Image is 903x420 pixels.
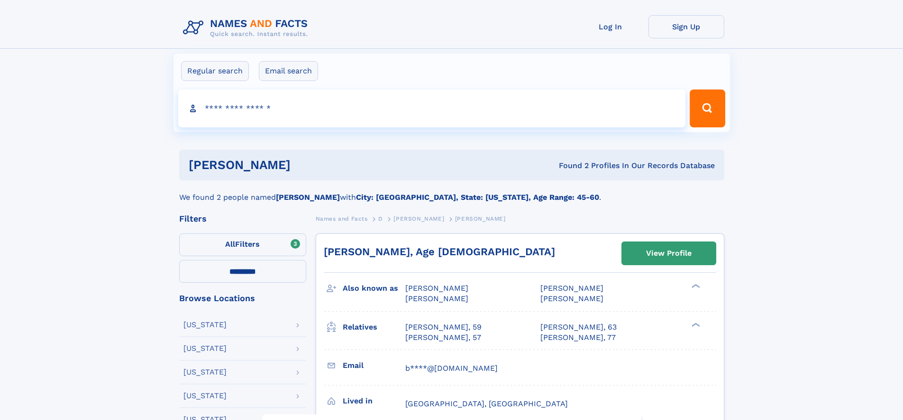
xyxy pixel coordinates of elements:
[378,213,383,224] a: D
[540,284,603,293] span: [PERSON_NAME]
[689,283,701,289] div: ❯
[393,215,444,222] span: [PERSON_NAME]
[378,215,383,222] span: D
[573,15,648,38] a: Log In
[179,180,724,203] div: We found 2 people named with .
[455,215,506,222] span: [PERSON_NAME]
[343,280,405,296] h3: Also known as
[179,294,306,303] div: Browse Locations
[179,214,306,223] div: Filters
[183,368,227,376] div: [US_STATE]
[343,393,405,409] h3: Lived in
[540,294,603,303] span: [PERSON_NAME]
[178,89,686,127] input: search input
[276,193,340,202] b: [PERSON_NAME]
[356,193,599,202] b: City: [GEOGRAPHIC_DATA], State: [US_STATE], Age Range: 45-60
[181,61,249,81] label: Regular search
[648,15,724,38] a: Sign Up
[622,242,716,265] a: View Profile
[405,332,481,343] a: [PERSON_NAME], 57
[405,399,568,408] span: [GEOGRAPHIC_DATA], [GEOGRAPHIC_DATA]
[689,322,701,328] div: ❯
[425,161,715,171] div: Found 2 Profiles In Our Records Database
[646,242,692,264] div: View Profile
[179,15,316,41] img: Logo Names and Facts
[183,321,227,329] div: [US_STATE]
[183,392,227,400] div: [US_STATE]
[540,322,617,332] a: [PERSON_NAME], 63
[183,345,227,352] div: [US_STATE]
[316,213,368,224] a: Names and Facts
[189,159,425,171] h1: [PERSON_NAME]
[343,319,405,335] h3: Relatives
[179,233,306,256] label: Filters
[690,89,725,127] button: Search Button
[225,240,235,249] span: All
[405,294,468,303] span: [PERSON_NAME]
[324,246,555,258] a: [PERSON_NAME], Age [DEMOGRAPHIC_DATA]
[259,61,318,81] label: Email search
[405,284,468,293] span: [PERSON_NAME]
[343,357,405,374] h3: Email
[540,332,616,343] a: [PERSON_NAME], 77
[393,213,444,224] a: [PERSON_NAME]
[405,322,482,332] a: [PERSON_NAME], 59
